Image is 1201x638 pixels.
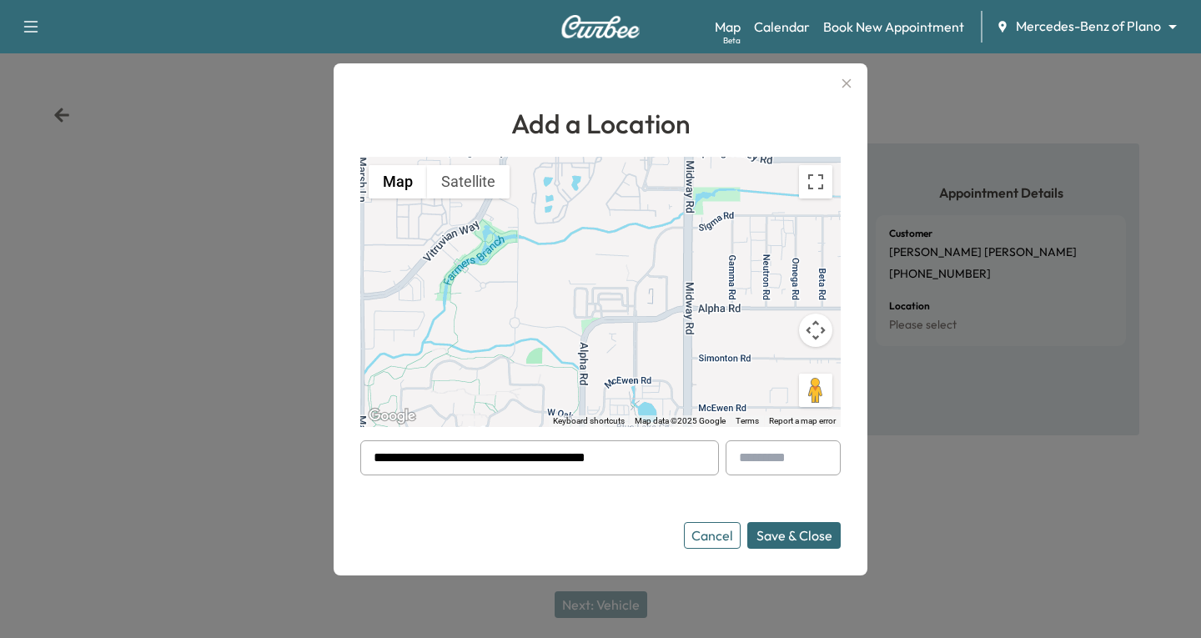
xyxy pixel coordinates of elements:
button: Drag Pegman onto the map to open Street View [799,374,832,407]
button: Map camera controls [799,314,832,347]
span: Map data ©2025 Google [635,416,726,425]
button: Save & Close [747,522,841,549]
h1: Add a Location [360,103,841,143]
button: Keyboard shortcuts [553,415,625,427]
a: Terms (opens in new tab) [736,416,759,425]
button: Show street map [369,165,427,198]
button: Toggle fullscreen view [799,165,832,198]
span: Mercedes-Benz of Plano [1016,17,1161,36]
a: Calendar [754,17,810,37]
a: MapBeta [715,17,741,37]
img: Curbee Logo [560,15,641,38]
a: Report a map error [769,416,836,425]
button: Show satellite imagery [427,165,510,198]
button: Cancel [684,522,741,549]
a: Open this area in Google Maps (opens a new window) [364,405,420,427]
div: Beta [723,34,741,47]
img: Google [364,405,420,427]
a: Book New Appointment [823,17,964,37]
